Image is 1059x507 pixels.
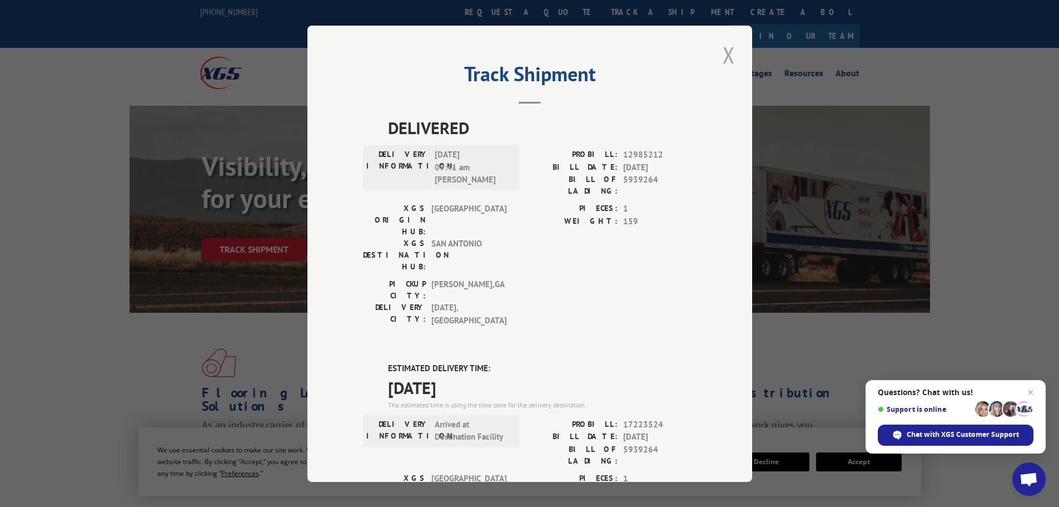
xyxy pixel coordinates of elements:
label: DELIVERY INFORMATION: [366,149,429,186]
span: [DATE] [388,375,697,400]
label: PIECES: [530,203,618,215]
span: [PERSON_NAME] , GA [431,278,506,302]
span: [DATE] [623,161,697,174]
button: Close modal [719,40,738,70]
span: [DATE] [623,431,697,444]
span: Questions? Chat with us! [878,388,1033,397]
label: PICKUP CITY: [363,278,426,302]
span: [GEOGRAPHIC_DATA] [431,203,506,238]
span: 159 [623,215,697,228]
label: BILL OF LADING: [530,174,618,197]
label: PROBILL: [530,149,618,161]
label: PIECES: [530,472,618,485]
label: BILL DATE: [530,161,618,174]
span: 5939264 [623,443,697,466]
label: DELIVERY CITY: [363,302,426,327]
h2: Track Shipment [363,66,697,87]
span: SAN ANTONIO [431,238,506,273]
span: 12985212 [623,149,697,161]
label: XGS ORIGIN HUB: [363,472,426,507]
span: Chat with XGS Customer Support [907,430,1019,440]
label: DELIVERY INFORMATION: [366,418,429,443]
span: 1 [623,203,697,215]
label: PROBILL: [530,418,618,431]
div: The estimated time is using the time zone for the delivery destination. [388,400,697,410]
label: XGS DESTINATION HUB: [363,238,426,273]
span: [GEOGRAPHIC_DATA] [431,472,506,507]
span: DELIVERED [388,115,697,140]
span: [DATE] 09:41 am [PERSON_NAME] [435,149,510,186]
span: Arrived at Destination Facility [435,418,510,443]
span: 17223524 [623,418,697,431]
span: Support is online [878,405,971,414]
span: 5939264 [623,174,697,197]
span: [DATE] , [GEOGRAPHIC_DATA] [431,302,506,327]
span: 1 [623,472,697,485]
span: Chat with XGS Customer Support [878,425,1033,446]
label: XGS ORIGIN HUB: [363,203,426,238]
a: Open chat [1012,462,1046,496]
label: WEIGHT: [530,215,618,228]
label: ESTIMATED DELIVERY TIME: [388,362,697,375]
label: BILL OF LADING: [530,443,618,466]
label: BILL DATE: [530,431,618,444]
